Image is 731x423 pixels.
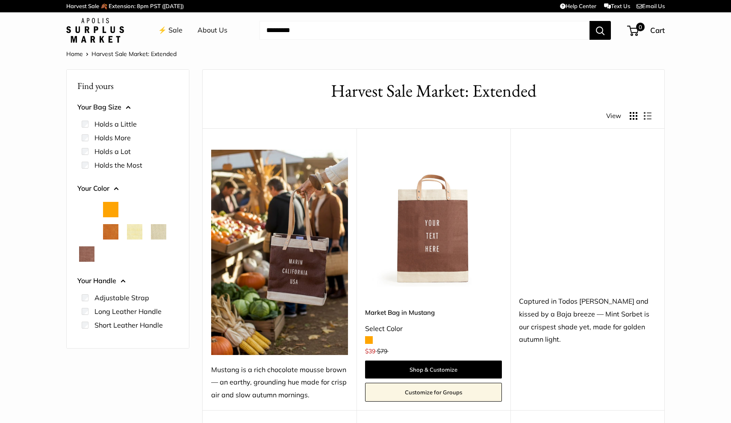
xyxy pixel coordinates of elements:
nav: Breadcrumb [66,48,177,59]
span: $39 [365,347,375,355]
button: Your Handle [77,275,178,287]
label: Holds the Most [94,160,142,170]
div: Mustang is a rich chocolate mousse brown — an earthy, grounding hue made for crisp air and slow a... [211,364,348,402]
span: 0 [636,23,645,31]
button: Natural [79,202,94,217]
label: Long Leather Handle [94,306,162,317]
div: Captured in Todos [PERSON_NAME] and kissed by a Baja breeze — Mint Sorbet is our crispest shade y... [519,295,656,346]
button: Chenille Window Brick [151,202,166,217]
button: Search [590,21,611,40]
button: Orange [103,202,118,217]
a: Market Bag in Mustang [365,308,502,317]
a: Home [66,50,83,58]
a: Help Center [560,3,596,9]
button: Palm Leaf [103,246,118,262]
button: Your Color [77,182,178,195]
label: Holds More [94,133,131,143]
img: Market Bag in Mustang [365,150,502,287]
button: Mint Sorbet [151,224,166,240]
a: Text Us [604,3,630,9]
button: Taupe [127,246,142,262]
button: Daisy [127,224,142,240]
button: Chenille Window Sage [79,224,94,240]
a: Email Us [637,3,665,9]
a: ⚡️ Sale [158,24,183,37]
span: View [606,110,621,122]
span: $79 [377,347,387,355]
label: Short Leather Handle [94,320,163,330]
button: Display products as list [644,112,651,120]
img: Apolis: Surplus Market [66,18,124,43]
p: Find yours [77,77,178,94]
a: Market Bag in MustangMarket Bag in Mustang [365,150,502,287]
a: 0 Cart [628,24,665,37]
h1: Harvest Sale Market: Extended [215,78,651,104]
span: Harvest Sale Market: Extended [91,50,177,58]
button: Mustang [79,246,94,262]
input: Search... [259,21,590,40]
div: Select Color [365,322,502,335]
a: Customize for Groups [365,383,502,402]
button: Cognac [103,224,118,240]
a: About Us [197,24,227,37]
button: Your Bag Size [77,101,178,114]
label: Holds a Little [94,119,137,129]
label: Holds a Lot [94,146,131,157]
label: Adjustable Strap [94,293,149,303]
button: Court Green [127,202,142,217]
button: Display products as grid [630,112,637,120]
img: Mustang is a rich chocolate mousse brown — an earthy, grounding hue made for crisp air and slow a... [211,150,348,355]
span: Cart [650,26,665,35]
a: Shop & Customize [365,361,502,379]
